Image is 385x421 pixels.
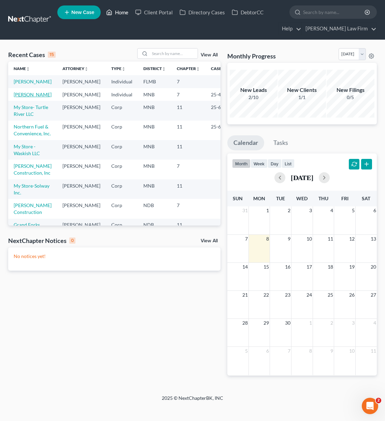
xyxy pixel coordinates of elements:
td: Individual [106,88,138,101]
a: Chapterunfold_more [177,66,200,71]
span: 29 [263,319,270,327]
a: Districtunfold_more [143,66,166,71]
a: DebtorCC [228,6,267,18]
div: New Leads [230,86,277,94]
a: View All [201,53,218,57]
a: [PERSON_NAME] Construction [14,202,52,215]
span: 2 [330,319,334,327]
td: [PERSON_NAME] [57,179,106,199]
td: 25-60512 [205,101,238,120]
td: [PERSON_NAME] [57,219,106,238]
span: 1 [266,206,270,215]
span: 25 [327,291,334,299]
td: Corp [106,199,138,218]
a: Calendar [227,135,264,150]
iframe: Intercom live chat [362,398,378,414]
i: unfold_more [84,67,88,71]
td: 11 [171,140,205,160]
td: [PERSON_NAME] [57,88,106,101]
td: 7 [171,88,205,101]
td: 25-60536 [205,121,238,140]
i: unfold_more [26,67,30,71]
a: Help [279,23,301,35]
td: [PERSON_NAME] [57,160,106,179]
td: MNB [138,101,171,120]
td: Corp [106,101,138,120]
td: 7 [171,199,205,218]
h2: [DATE] [291,174,313,181]
button: month [232,159,251,168]
td: MNB [138,160,171,179]
a: View All [201,239,218,243]
a: Tasks [267,135,294,150]
i: unfold_more [162,67,166,71]
span: 6 [373,206,377,215]
span: 9 [287,235,291,243]
a: Northern Fuel & Convenience, Inc. [14,124,51,136]
td: Individual [106,75,138,88]
span: Wed [296,195,308,201]
span: 18 [327,263,334,271]
button: day [268,159,282,168]
div: New Filings [327,86,374,94]
a: [PERSON_NAME] Law Firm [302,23,376,35]
span: 28 [242,319,248,327]
td: MNB [138,88,171,101]
span: 16 [284,263,291,271]
span: Fri [341,195,348,201]
span: Sat [362,195,370,201]
td: Corp [106,160,138,179]
td: Corp [106,179,138,199]
div: 0 [69,237,75,244]
td: MNB [138,179,171,199]
span: 23 [284,291,291,299]
span: 1 [309,319,313,327]
span: 24 [306,291,313,299]
span: 22 [263,291,270,299]
span: 7 [287,347,291,355]
span: Thu [318,195,328,201]
a: [PERSON_NAME] Construction, Inc [14,163,52,176]
span: 13 [370,235,377,243]
td: Corp [106,219,138,238]
span: 4 [373,319,377,327]
a: Typeunfold_more [111,66,126,71]
button: list [282,159,295,168]
div: Recent Cases [8,51,56,59]
input: Search by name... [150,49,198,58]
td: 11 [171,121,205,140]
button: week [251,159,268,168]
div: New Clients [278,86,326,94]
a: [PERSON_NAME] [14,92,52,97]
a: Client Portal [132,6,176,18]
td: 11 [171,219,205,238]
td: [PERSON_NAME] [57,75,106,88]
span: 8 [266,235,270,243]
span: 2 [376,398,381,403]
td: MNB [138,140,171,160]
a: My Store-Solway Inc. [14,183,49,195]
td: 7 [171,160,205,179]
span: 17 [306,263,313,271]
span: 11 [370,347,377,355]
span: 8 [309,347,313,355]
span: 3 [309,206,313,215]
td: Corp [106,140,138,160]
span: Sun [233,195,243,201]
td: 11 [171,179,205,199]
a: Attorneyunfold_more [62,66,88,71]
input: Search by name... [303,6,366,18]
td: [PERSON_NAME] [57,140,106,160]
span: 11 [327,235,334,243]
span: 3 [351,319,355,327]
td: NDB [138,199,171,218]
span: 10 [306,235,313,243]
td: NDB [138,219,171,238]
td: 11 [171,101,205,120]
a: Home [103,6,132,18]
td: 7 [171,75,205,88]
div: 2025 © NextChapterBK, INC [29,395,356,407]
p: No notices yet! [14,253,215,260]
div: 2/10 [230,94,277,101]
span: 6 [266,347,270,355]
